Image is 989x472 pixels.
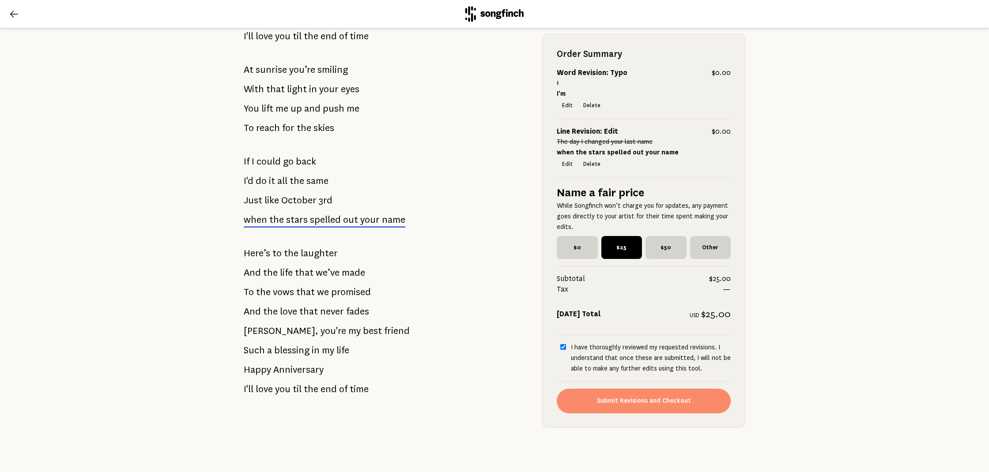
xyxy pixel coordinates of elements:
[557,309,601,318] strong: [DATE] Total
[319,80,339,98] span: your
[274,341,310,359] span: blessing
[256,380,273,398] span: love
[645,236,687,259] span: $50
[360,213,380,226] span: your
[339,380,347,398] span: of
[690,236,731,259] span: Other
[301,244,338,262] span: laughter
[286,213,308,226] span: stars
[244,80,264,98] span: With
[350,27,369,45] span: time
[256,61,287,79] span: sunrise
[267,341,272,359] span: a
[557,99,578,112] button: Edit
[256,172,267,190] span: do
[723,284,731,295] span: —
[317,283,329,301] span: we
[304,380,318,398] span: the
[266,80,285,98] span: that
[283,153,294,170] span: go
[244,341,265,359] span: Such
[244,27,253,45] span: I'll
[277,172,287,190] span: all
[244,264,261,281] span: And
[557,148,679,157] strong: when the stars spelled out your name
[339,27,347,45] span: of
[557,90,566,98] strong: I'm
[557,138,653,146] s: The day I changed your last name
[346,303,369,320] span: fades
[709,273,731,284] span: $25.00
[295,264,313,281] span: that
[244,172,253,190] span: I'd
[384,322,410,340] span: friend
[276,100,288,117] span: me
[304,27,318,45] span: the
[269,213,284,226] span: the
[306,172,328,190] span: same
[244,191,262,209] span: Just
[557,284,723,295] span: Tax
[280,303,297,320] span: love
[257,153,281,170] span: could
[293,380,302,398] span: til
[275,380,291,398] span: you
[244,100,259,117] span: You
[321,380,337,398] span: end
[557,68,627,77] strong: Word Revision: Typo
[571,342,731,374] p: I have thoroughly reviewed my requested revisions. I understand that once these are submitted, I ...
[282,119,294,137] span: for
[557,79,559,87] s: I
[269,172,275,190] span: it
[244,361,271,378] span: Happy
[690,311,699,319] span: USD
[312,341,320,359] span: in
[701,307,731,320] span: $25.00
[322,341,334,359] span: my
[331,283,371,301] span: promised
[316,264,340,281] span: we’ve
[578,99,606,112] button: Delete
[319,191,332,209] span: 3rd
[287,80,307,98] span: light
[280,264,293,281] span: life
[560,344,566,350] input: I have thoroughly reviewed my requested revisions. I understand that once these are submitted, I ...
[557,158,578,170] button: Edit
[557,236,598,259] span: $0
[601,236,642,259] span: $25
[557,185,731,201] h5: Name a fair price
[347,100,359,117] span: me
[273,361,324,378] span: Anniversary
[293,27,302,45] span: til
[244,61,253,79] span: At
[342,264,365,281] span: made
[256,119,280,137] span: reach
[557,201,731,232] p: While Songfinch won’t charge you for updates, any payment goes directly to your artist for their ...
[350,380,369,398] span: time
[296,283,315,301] span: that
[557,48,731,60] h2: Order Summary
[310,213,341,226] span: spelled
[252,153,254,170] span: I
[309,80,317,98] span: in
[244,283,254,301] span: To
[712,126,731,137] span: $0.00
[275,27,291,45] span: you
[256,283,271,301] span: the
[291,100,302,117] span: up
[281,191,317,209] span: October
[264,191,279,209] span: like
[578,158,606,170] button: Delete
[323,100,344,117] span: push
[557,273,709,284] span: Subtotal
[297,119,311,137] span: the
[299,303,318,320] span: that
[244,153,249,170] span: If
[273,283,294,301] span: vows
[343,213,358,226] span: out
[261,100,273,117] span: lift
[244,213,267,226] span: when
[289,61,315,79] span: you’re
[712,67,731,78] span: $0.00
[348,322,361,340] span: my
